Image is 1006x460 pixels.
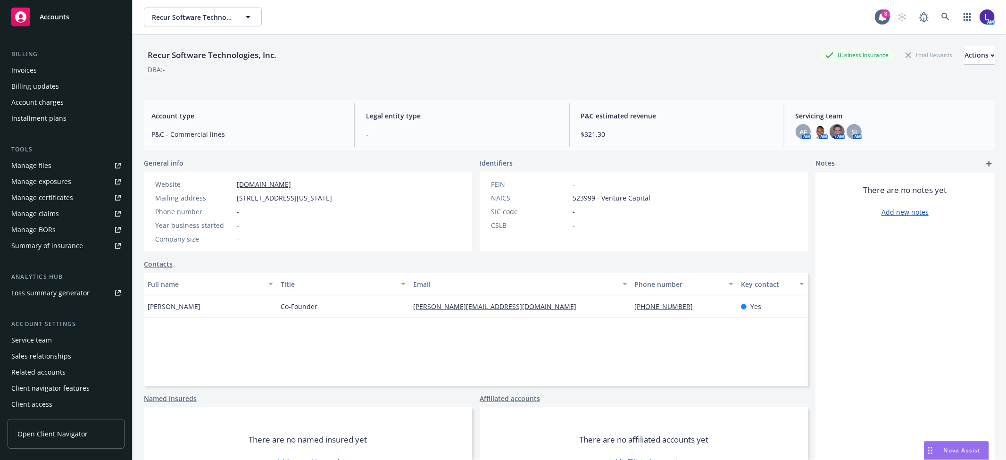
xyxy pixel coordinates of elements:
img: photo [830,124,845,139]
span: Recur Software Technologies, Inc. [152,12,233,22]
a: Contacts [144,259,173,269]
div: Manage exposures [11,174,71,189]
span: - [237,207,239,217]
div: 3 [881,9,890,18]
img: photo [980,9,995,25]
a: Sales relationships [8,349,125,364]
div: Sales relationships [11,349,71,364]
span: There are no notes yet [864,184,947,196]
div: Service team [11,333,52,348]
div: Manage certificates [11,190,73,205]
span: Legal entity type [366,111,557,121]
span: Servicing team [796,111,987,121]
div: Email [413,279,616,289]
span: SJ [851,127,857,137]
img: photo [813,124,828,139]
span: - [573,207,575,217]
a: Service team [8,333,125,348]
span: General info [144,158,183,168]
span: Yes [750,301,761,311]
button: Email [409,273,631,295]
span: Accounts [40,13,69,21]
a: Manage certificates [8,190,125,205]
div: FEIN [491,179,569,189]
span: 523999 - Venture Capital [573,193,650,203]
a: [PHONE_NUMBER] [635,302,701,311]
div: Company size [155,234,233,244]
span: Nova Assist [944,446,981,454]
div: Account settings [8,319,125,329]
span: - [237,234,239,244]
div: DBA: - [148,65,165,75]
span: There are no affiliated accounts yet [579,434,708,445]
div: Client navigator features [11,381,90,396]
span: P&C estimated revenue [581,111,773,121]
a: Search [936,8,955,26]
div: Business Insurance [821,49,893,61]
span: There are no named insured yet [249,434,367,445]
button: Key contact [737,273,808,295]
a: Start snowing [893,8,912,26]
div: Total Rewards [901,49,957,61]
div: Analytics hub [8,272,125,282]
button: Actions [964,46,995,65]
div: Client access [11,397,52,412]
div: Tools [8,145,125,154]
div: Manage files [11,158,51,173]
a: Switch app [958,8,977,26]
a: Manage exposures [8,174,125,189]
span: - [237,220,239,230]
div: Loss summary generator [11,285,90,301]
a: [PERSON_NAME][EMAIL_ADDRESS][DOMAIN_NAME] [413,302,584,311]
a: Accounts [8,4,125,30]
span: $321.30 [581,129,773,139]
div: Manage claims [11,206,59,221]
button: Title [277,273,410,295]
div: Drag to move [924,442,936,460]
div: SIC code [491,207,569,217]
span: Identifiers [480,158,513,168]
a: Report a Bug [915,8,933,26]
div: Phone number [635,279,723,289]
div: Invoices [11,63,37,78]
a: Manage files [8,158,125,173]
div: Actions [964,46,995,64]
span: P&C - Commercial lines [151,129,343,139]
div: Billing updates [11,79,59,94]
a: Summary of insurance [8,238,125,253]
div: Manage BORs [11,222,56,237]
a: [DOMAIN_NAME] [237,180,291,189]
a: Add new notes [881,207,929,217]
a: Invoices [8,63,125,78]
div: Full name [148,279,263,289]
div: Phone number [155,207,233,217]
div: Billing [8,50,125,59]
span: Open Client Navigator [17,429,88,439]
span: Notes [815,158,835,169]
div: Mailing address [155,193,233,203]
span: Co-Founder [281,301,317,311]
div: NAICS [491,193,569,203]
span: Account type [151,111,343,121]
a: Account charges [8,95,125,110]
a: Billing updates [8,79,125,94]
a: Manage claims [8,206,125,221]
a: add [983,158,995,169]
span: - [573,179,575,189]
span: - [366,129,557,139]
a: Loss summary generator [8,285,125,301]
a: Named insureds [144,393,197,403]
div: Title [281,279,396,289]
button: Full name [144,273,277,295]
div: Account charges [11,95,64,110]
span: [PERSON_NAME] [148,301,200,311]
a: Related accounts [8,365,125,380]
a: Manage BORs [8,222,125,237]
div: Related accounts [11,365,66,380]
div: CSLB [491,220,569,230]
div: Website [155,179,233,189]
span: - [573,220,575,230]
div: Installment plans [11,111,67,126]
a: Client access [8,397,125,412]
